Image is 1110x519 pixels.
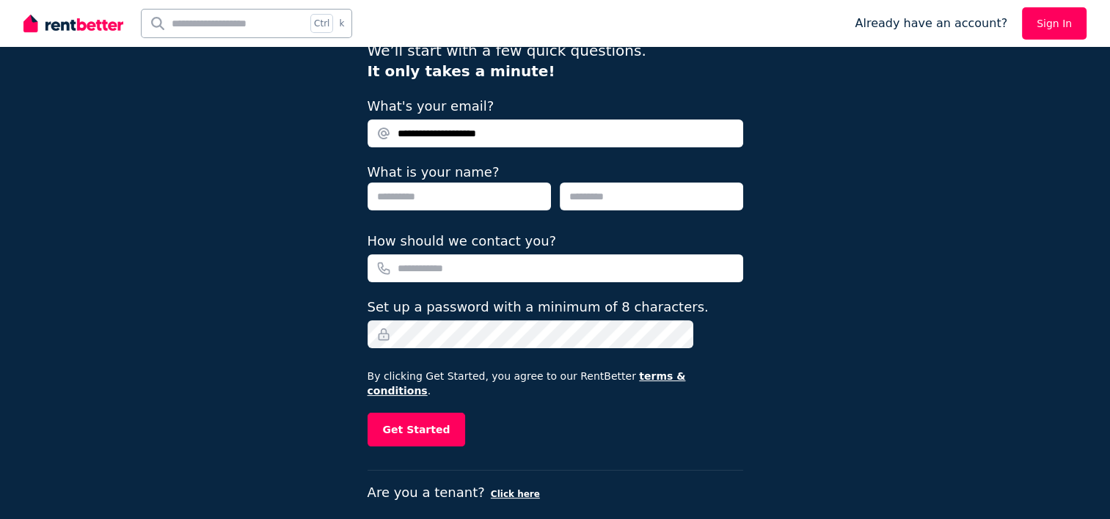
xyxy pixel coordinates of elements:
[368,297,709,317] label: Set up a password with a minimum of 8 characters.
[1022,7,1087,40] a: Sign In
[855,15,1007,32] span: Already have an account?
[368,482,743,503] p: Are you a tenant?
[23,12,123,34] img: RentBetter
[491,488,540,500] button: Click here
[368,231,557,251] label: How should we contact you?
[339,18,344,29] span: k
[368,62,555,80] b: It only takes a minute!
[368,96,494,117] label: What's your email?
[368,413,466,446] button: Get Started
[368,369,743,398] p: By clicking Get Started, you agree to our RentBetter .
[368,370,686,397] a: terms & conditions
[310,14,333,33] span: Ctrl
[368,164,500,180] label: What is your name?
